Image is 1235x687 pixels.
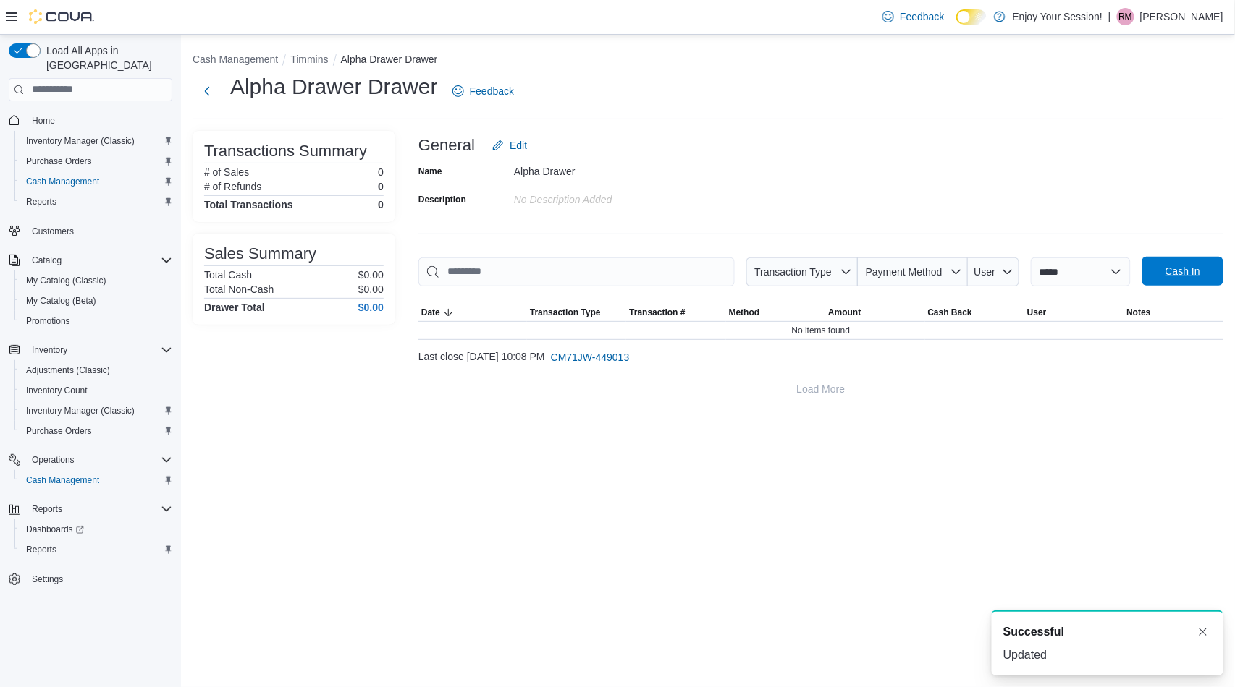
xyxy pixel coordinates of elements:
[20,541,172,558] span: Reports
[26,252,67,269] button: Catalog
[20,362,116,379] a: Adjustments (Classic)
[204,302,265,313] h4: Drawer Total
[1140,8,1223,25] p: [PERSON_NAME]
[20,272,112,289] a: My Catalog (Classic)
[358,269,384,281] p: $0.00
[26,196,56,208] span: Reports
[20,382,172,399] span: Inventory Count
[1003,623,1212,641] div: Notification
[20,132,172,150] span: Inventory Manager (Classic)
[1119,8,1133,25] span: RM
[204,199,293,210] h4: Total Transactions
[746,257,858,286] button: Transaction Type
[510,138,527,153] span: Edit
[26,135,135,147] span: Inventory Manager (Classic)
[1194,623,1212,641] button: Dismiss toast
[193,77,222,106] button: Next
[14,291,178,311] button: My Catalog (Beta)
[14,171,178,192] button: Cash Management
[26,111,172,129] span: Home
[41,43,172,72] span: Load All Apps in [GEOGRAPHIC_DATA]
[20,521,172,538] span: Dashboards
[204,269,252,281] h6: Total Cash
[230,72,438,101] h1: Alpha Drawer Drawer
[20,402,172,419] span: Inventory Manager (Classic)
[551,350,630,364] span: CM71JW-449013
[193,54,278,65] button: Cash Management
[26,500,68,518] button: Reports
[418,304,527,321] button: Date
[1117,8,1134,25] div: Randee Monahan
[974,266,996,278] span: User
[26,570,172,588] span: Settings
[358,283,384,295] p: $0.00
[14,421,178,441] button: Purchase Orders
[470,84,514,98] span: Feedback
[20,382,93,399] a: Inventory Count
[26,405,135,417] span: Inventory Manager (Classic)
[1108,8,1111,25] p: |
[545,343,636,372] button: CM71JW-449013
[1003,647,1212,664] div: Updated
[204,142,367,160] h3: Transactions Summary
[20,272,172,289] span: My Catalog (Classic)
[828,307,861,318] span: Amount
[968,257,1019,286] button: User
[32,255,62,266] span: Catalog
[928,307,972,318] span: Cash Back
[32,226,74,237] span: Customers
[418,137,475,154] h3: General
[14,401,178,421] button: Inventory Manager (Classic)
[26,275,106,286] span: My Catalog (Classic)
[32,344,67,356] span: Inventory
[32,573,63,585] span: Settings
[26,341,172,359] span: Inventory
[418,194,466,205] label: Description
[26,223,80,240] a: Customers
[20,521,90,538] a: Dashboards
[20,292,102,310] a: My Catalog (Beta)
[26,451,172,469] span: Operations
[378,199,384,210] h4: 0
[1024,304,1124,321] button: User
[20,193,172,210] span: Reports
[29,9,94,24] img: Cova
[26,315,70,327] span: Promotions
[1013,8,1103,25] p: Enjoy Your Session!
[729,307,760,318] span: Method
[9,104,172,628] nav: Complex example
[3,250,178,270] button: Catalog
[20,173,172,190] span: Cash Management
[3,499,178,519] button: Reports
[418,375,1223,404] button: Load More
[378,181,384,192] p: 0
[626,304,725,321] button: Transaction #
[514,160,708,177] div: Alpha Drawer
[797,382,846,396] span: Load More
[204,181,261,192] h6: # of Refunds
[858,257,968,286] button: Payment Method
[20,193,62,210] a: Reports
[1127,307,1151,318] span: Notes
[1003,623,1064,641] span: Successful
[26,295,96,307] span: My Catalog (Beta)
[418,343,1223,372] div: Last close [DATE] 10:08 PM
[1142,257,1223,286] button: Cash In
[866,266,943,278] span: Payment Method
[726,304,825,321] button: Method
[26,155,92,167] span: Purchase Orders
[20,362,172,379] span: Adjustments (Classic)
[421,307,440,318] span: Date
[877,2,950,31] a: Feedback
[26,474,99,486] span: Cash Management
[26,524,84,535] span: Dashboards
[1027,307,1047,318] span: User
[530,307,601,318] span: Transaction Type
[20,132,140,150] a: Inventory Manager (Classic)
[378,166,384,178] p: 0
[204,166,249,178] h6: # of Sales
[754,266,832,278] span: Transaction Type
[26,364,110,376] span: Adjustments (Classic)
[20,422,98,440] a: Purchase Orders
[26,425,92,437] span: Purchase Orders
